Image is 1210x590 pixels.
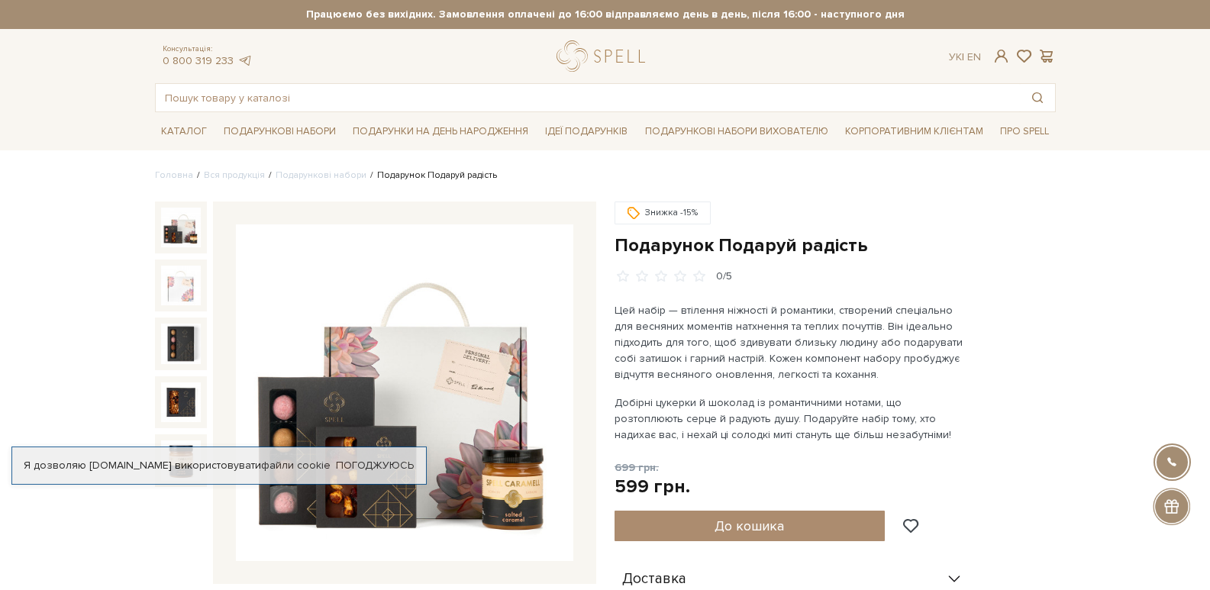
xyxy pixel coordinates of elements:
p: Цей набір — втілення ніжності й романтики, створений спеціально для весняних моментів натхнення т... [615,302,973,382]
a: Подарунки на День народження [347,120,534,143]
img: Подарунок Подаруй радість [161,266,201,305]
div: 599 грн. [615,475,690,498]
input: Пошук товару у каталозі [156,84,1020,111]
a: Подарункові набори вихователю [639,118,834,144]
strong: Працюємо без вихідних. Замовлення оплачені до 16:00 відправляємо день в день, після 16:00 - насту... [155,8,1056,21]
img: Подарунок Подаруй радість [161,208,201,247]
img: Подарунок Подаруй радість [161,440,201,480]
button: До кошика [615,511,886,541]
img: Подарунок Подаруй радість [161,324,201,363]
span: Консультація: [163,44,253,54]
h1: Подарунок Подаруй радість [615,234,1056,257]
a: Подарункові набори [218,120,342,143]
a: En [967,50,981,63]
a: Про Spell [994,120,1055,143]
span: Доставка [622,572,686,586]
span: | [962,50,964,63]
a: Корпоративним клієнтам [839,118,989,144]
a: logo [557,40,652,72]
div: Знижка -15% [615,202,711,224]
a: 0 800 319 233 [163,54,234,67]
a: файли cookie [261,459,331,472]
a: telegram [237,54,253,67]
img: Подарунок Подаруй радість [161,382,201,422]
p: Добірні цукерки й шоколад із романтичними нотами, що розтоплюють серце й радують душу. Подаруйте ... [615,395,973,443]
img: Подарунок Подаруй радість [236,224,573,562]
a: Ідеї подарунків [539,120,634,143]
a: Подарункові набори [276,169,366,181]
li: Подарунок Подаруй радість [366,169,497,182]
div: Ук [949,50,981,64]
div: Я дозволяю [DOMAIN_NAME] використовувати [12,459,426,472]
a: Каталог [155,120,213,143]
a: Погоджуюсь [336,459,414,472]
a: Вся продукція [204,169,265,181]
button: Пошук товару у каталозі [1020,84,1055,111]
a: Головна [155,169,193,181]
div: 0/5 [716,269,732,284]
span: До кошика [715,517,784,534]
span: 699 грн. [615,461,659,474]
